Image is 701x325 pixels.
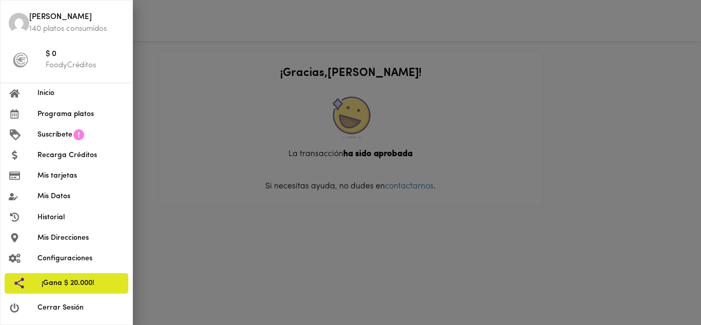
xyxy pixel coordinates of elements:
span: Configuraciones [37,253,124,264]
p: FoodyCréditos [46,60,124,71]
span: ¡Gana $ 20.000! [42,278,120,289]
iframe: Messagebird Livechat Widget [641,265,691,315]
span: Suscríbete [37,129,72,140]
span: Historial [37,212,124,223]
span: [PERSON_NAME] [29,12,124,24]
span: Programa platos [37,109,124,120]
span: $ 0 [46,49,124,61]
span: Mis Direcciones [37,233,124,243]
p: 140 platos consumidos [29,24,124,34]
span: Mis tarjetas [37,170,124,181]
span: Inicio [37,88,124,99]
span: Cerrar Sesión [37,302,124,313]
img: foody-creditos-black.png [13,52,28,68]
span: Recarga Créditos [37,150,124,161]
span: Mis Datos [37,191,124,202]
